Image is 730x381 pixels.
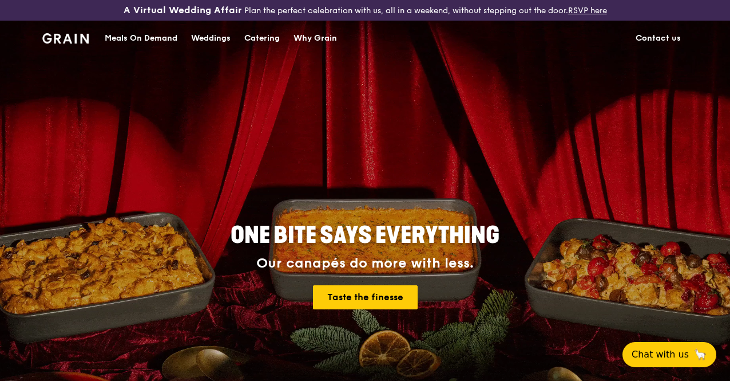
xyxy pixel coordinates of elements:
[122,5,609,16] div: Plan the perfect celebration with us, all in a weekend, without stepping out the door.
[159,256,571,272] div: Our canapés do more with less.
[693,348,707,362] span: 🦙
[244,21,280,56] div: Catering
[313,285,418,309] a: Taste the finesse
[629,21,688,56] a: Contact us
[42,20,89,54] a: GrainGrain
[237,21,287,56] a: Catering
[231,222,499,249] span: ONE BITE SAYS EVERYTHING
[105,21,177,56] div: Meals On Demand
[124,5,242,16] h3: A Virtual Wedding Affair
[622,342,716,367] button: Chat with us🦙
[568,6,607,15] a: RSVP here
[632,348,689,362] span: Chat with us
[191,21,231,56] div: Weddings
[287,21,344,56] a: Why Grain
[184,21,237,56] a: Weddings
[42,33,89,44] img: Grain
[293,21,337,56] div: Why Grain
